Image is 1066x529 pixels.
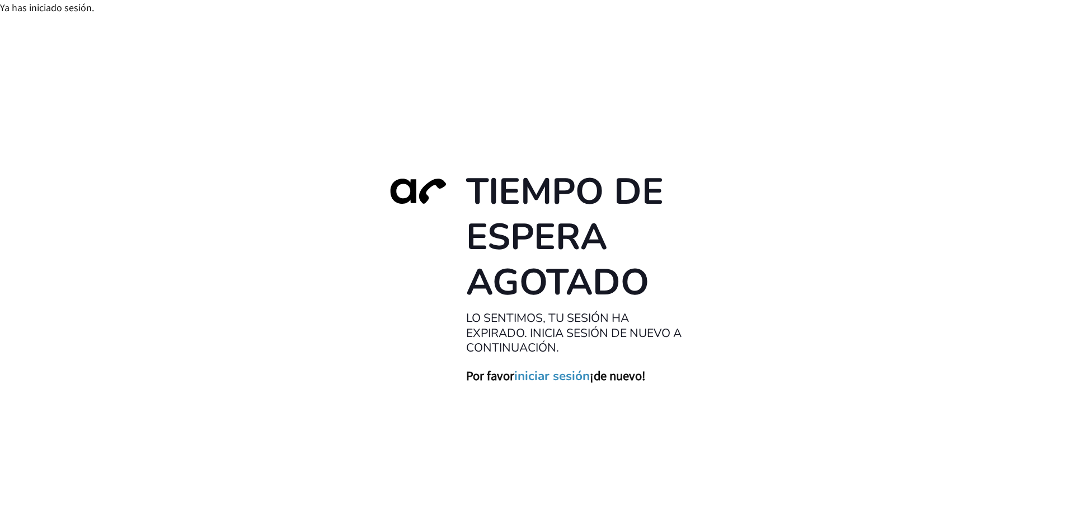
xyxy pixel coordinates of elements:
font: Por favor [466,368,514,383]
font: Lo sentimos, tu sesión ha expirado. Inicia sesión de nuevo a continuación. [466,311,682,356]
font: ¡de nuevo! [590,368,646,383]
font: Tiempo de espera agotado [466,167,664,308]
font: iniciar sesión [514,367,590,385]
a: iniciar sesión [514,368,590,384]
